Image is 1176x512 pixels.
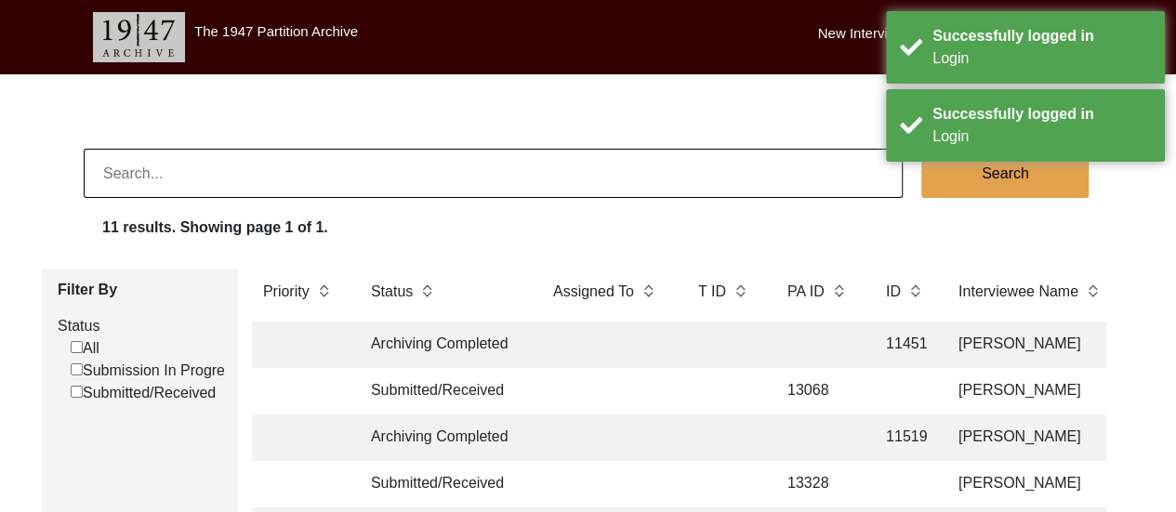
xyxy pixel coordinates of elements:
td: 13328 [776,461,860,507]
label: Interviewee Name [958,281,1078,303]
label: New Interview [818,23,905,45]
td: Archiving Completed [360,322,527,368]
label: ID [886,281,901,303]
td: [PERSON_NAME] [947,368,1133,414]
td: Archiving Completed [360,414,527,461]
input: Submitted/Received [71,386,83,398]
img: sort-button.png [1086,281,1099,301]
label: Submission In Progress [71,360,240,382]
label: Assigned To [553,281,634,303]
img: header-logo.png [93,12,185,62]
input: All [71,341,83,353]
td: 11451 [875,322,932,368]
td: [PERSON_NAME] [947,322,1133,368]
img: sort-button.png [641,281,654,301]
div: Successfully logged in [932,25,1151,47]
label: Status [58,315,224,337]
div: Login [932,125,1151,148]
img: sort-button.png [832,281,845,301]
input: Search... [84,149,903,198]
img: sort-button.png [420,281,433,301]
img: sort-button.png [317,281,330,301]
div: Login [932,47,1151,70]
td: 13068 [776,368,860,414]
td: Submitted/Received [360,368,527,414]
label: 11 results. Showing page 1 of 1. [102,217,328,239]
label: PA ID [787,281,825,303]
td: [PERSON_NAME] [947,414,1133,461]
label: The 1947 Partition Archive [194,23,358,39]
label: Status [371,281,413,303]
label: Filter By [58,279,224,301]
button: Search [921,149,1089,198]
label: T ID [698,281,726,303]
label: Priority [263,281,310,303]
td: [PERSON_NAME] [947,461,1133,507]
label: Submitted/Received [71,382,216,404]
td: Submitted/Received [360,461,527,507]
td: 11519 [875,414,932,461]
input: Submission In Progress [71,363,83,375]
img: sort-button.png [733,281,747,301]
div: Successfully logged in [932,103,1151,125]
label: All [71,337,99,360]
img: sort-button.png [908,281,921,301]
